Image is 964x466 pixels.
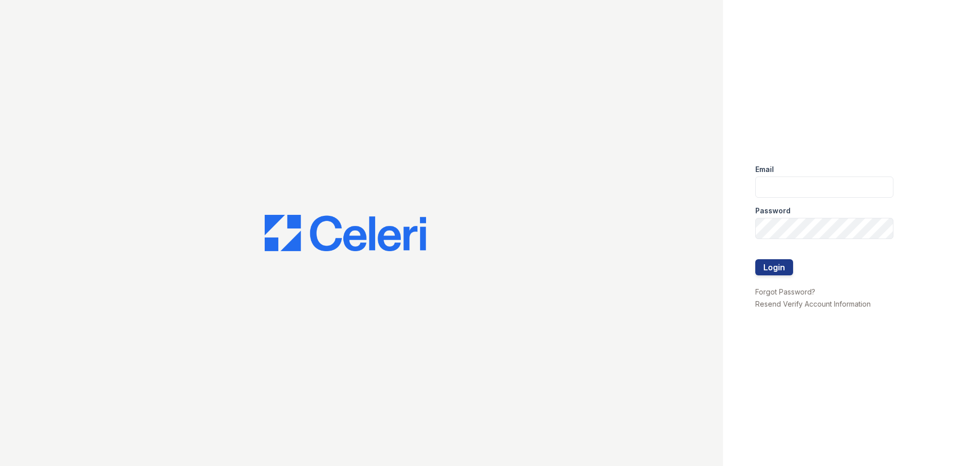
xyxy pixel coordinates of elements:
[755,259,793,275] button: Login
[755,300,871,308] a: Resend Verify Account Information
[755,206,791,216] label: Password
[755,164,774,174] label: Email
[265,215,426,251] img: CE_Logo_Blue-a8612792a0a2168367f1c8372b55b34899dd931a85d93a1a3d3e32e68fde9ad4.png
[755,287,815,296] a: Forgot Password?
